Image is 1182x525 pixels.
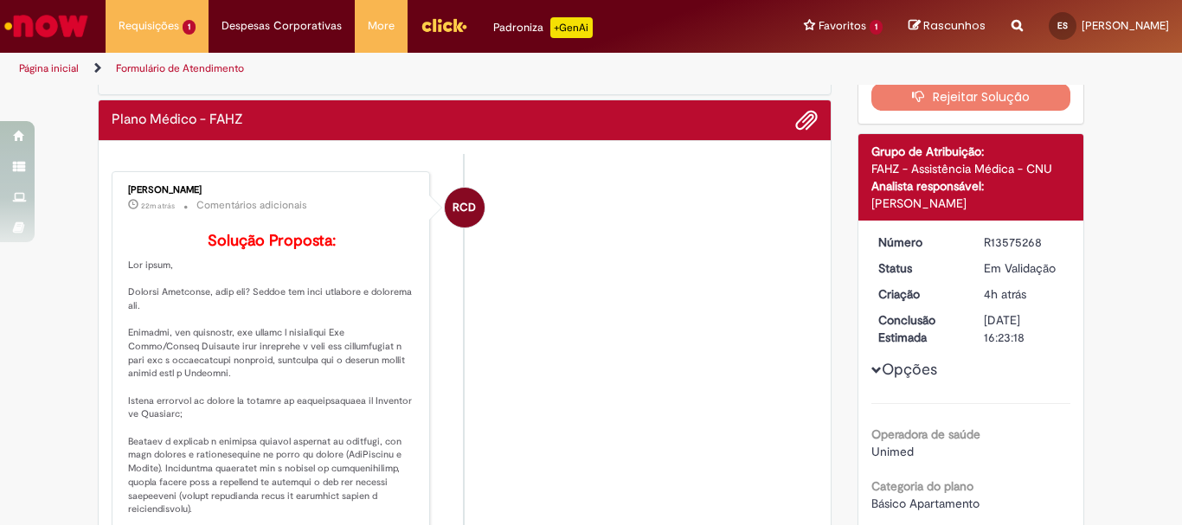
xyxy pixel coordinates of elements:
p: +GenAi [550,17,593,38]
div: Rodrigo Camilo Dos Santos [445,188,485,227]
span: RCD [453,187,476,228]
img: click_logo_yellow_360x200.png [421,12,467,38]
dt: Número [865,234,972,251]
a: Página inicial [19,61,79,75]
span: Rascunhos [923,17,986,34]
span: 1 [870,20,883,35]
div: [PERSON_NAME] [871,195,1071,212]
a: Formulário de Atendimento [116,61,244,75]
div: R13575268 [984,234,1064,251]
b: Solução Proposta: [208,231,336,251]
span: 1 [183,20,196,35]
div: Padroniza [493,17,593,38]
dt: Criação [865,285,972,303]
time: 29/09/2025 09:23:15 [984,286,1026,302]
span: ES [1057,20,1068,31]
span: Favoritos [819,17,866,35]
span: [PERSON_NAME] [1082,18,1169,33]
span: Despesas Corporativas [222,17,342,35]
ul: Trilhas de página [13,53,775,85]
span: Unimed [871,444,914,459]
b: Operadora de saúde [871,426,980,442]
div: FAHZ - Assistência Médica - CNU [871,160,1071,177]
span: Básico Apartamento [871,496,980,511]
span: 22m atrás [141,201,175,211]
dt: Status [865,259,972,277]
h2: Plano Médico - FAHZ Histórico de tíquete [112,112,243,128]
small: Comentários adicionais [196,198,307,213]
div: Analista responsável: [871,177,1071,195]
button: Adicionar anexos [795,109,818,131]
span: 4h atrás [984,286,1026,302]
a: Rascunhos [909,18,986,35]
span: More [368,17,395,35]
button: Rejeitar Solução [871,83,1071,111]
span: Requisições [119,17,179,35]
div: Grupo de Atribuição: [871,143,1071,160]
dt: Conclusão Estimada [865,311,972,346]
div: [PERSON_NAME] [128,185,416,195]
time: 29/09/2025 13:13:50 [141,201,175,211]
img: ServiceNow [2,9,91,43]
div: Em Validação [984,259,1064,277]
div: 29/09/2025 09:23:15 [984,285,1064,303]
b: Categoria do plano [871,478,973,494]
div: [DATE] 16:23:18 [984,311,1064,346]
